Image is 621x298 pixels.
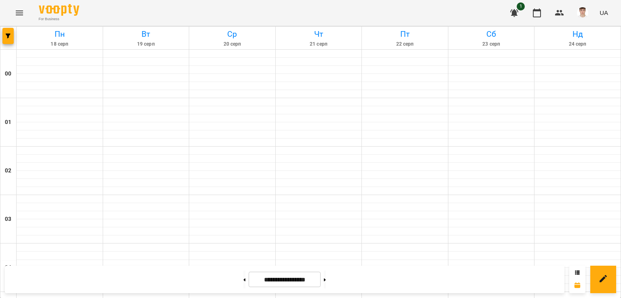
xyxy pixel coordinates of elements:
h6: Пн [18,28,101,40]
h6: 18 серп [18,40,101,48]
h6: Ср [190,28,274,40]
h6: Вт [104,28,188,40]
button: UA [596,5,611,20]
h6: 02 [5,166,11,175]
span: UA [600,8,608,17]
h6: 01 [5,118,11,127]
img: 8fe045a9c59afd95b04cf3756caf59e6.jpg [577,7,588,19]
h6: Нд [536,28,619,40]
h6: Чт [277,28,361,40]
h6: 24 серп [536,40,619,48]
span: For Business [39,17,79,22]
h6: Сб [450,28,533,40]
span: 1 [517,2,525,10]
h6: 03 [5,215,11,224]
h6: 19 серп [104,40,188,48]
h6: Пт [363,28,447,40]
h6: 23 серп [450,40,533,48]
h6: 21 серп [277,40,361,48]
h6: 20 серп [190,40,274,48]
h6: 22 серп [363,40,447,48]
h6: 00 [5,69,11,78]
img: Voopty Logo [39,4,79,16]
button: Menu [10,3,29,23]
